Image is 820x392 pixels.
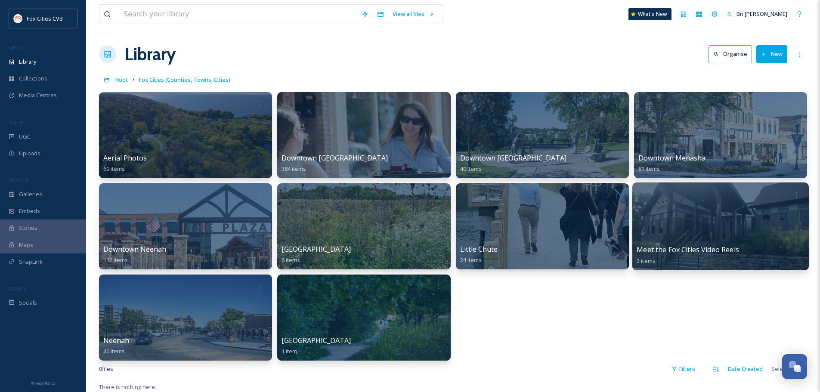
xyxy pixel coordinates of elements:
span: [GEOGRAPHIC_DATA] [282,336,351,345]
span: Embeds [19,207,40,215]
span: WIDGETS [9,177,28,183]
a: View all files [388,6,439,22]
span: Aerial Photos [103,153,147,163]
span: 24 items [460,256,482,264]
img: images.png [14,14,22,23]
span: 40 items [103,347,125,355]
span: Root [115,76,128,83]
a: Downtown Menasha81 items [638,154,706,173]
span: SOCIALS [9,285,26,292]
span: 112 items [103,256,128,264]
span: Socials [19,299,37,307]
span: 0 file s [99,365,113,373]
button: Organise [709,45,752,63]
span: Little Chute [460,244,498,254]
span: 40 items [460,165,482,173]
span: Galleries [19,190,42,198]
a: Aerial Photos69 items [103,154,147,173]
span: Stories [19,224,37,232]
span: 81 items [638,165,660,173]
a: Meet the Fox Cities Video Reels3 items [637,246,739,265]
span: 69 items [103,165,125,173]
span: Maps [19,241,33,249]
span: Library [19,58,36,66]
span: SnapLink [19,258,43,266]
span: 384 items [282,165,306,173]
a: Bri [PERSON_NAME] [722,6,792,22]
span: Uploads [19,149,40,157]
a: Downtown Neenah112 items [103,245,166,264]
span: Neenah [103,336,129,345]
span: Fox Cities CVB [27,15,63,22]
span: Downtown [GEOGRAPHIC_DATA] [282,153,388,163]
span: COLLECT [9,119,27,126]
button: Open Chat [782,354,807,379]
span: Fox Cities (Counties, Towns, Cities) [139,76,230,83]
span: [GEOGRAPHIC_DATA] [282,244,351,254]
span: Downtown [GEOGRAPHIC_DATA] [460,153,566,163]
span: Privacy Policy [31,380,56,386]
span: Bri [PERSON_NAME] [736,10,787,18]
a: What's New [628,8,671,20]
div: Filters [667,361,699,377]
span: Meet the Fox Cities Video Reels [637,245,739,254]
input: Search your library [119,5,357,24]
a: Neenah40 items [103,336,129,355]
a: [GEOGRAPHIC_DATA]6 items [282,245,351,264]
a: Fox Cities (Counties, Towns, Cities) [139,74,230,85]
span: 6 items [282,256,300,264]
span: Collections [19,74,47,83]
span: There is nothing here. [99,383,156,391]
a: Root [115,74,128,85]
a: Privacy Policy [31,377,56,388]
span: Select all [771,365,794,373]
span: 1 item [282,347,297,355]
span: MEDIA [9,44,24,51]
div: Date Created [724,361,767,377]
span: Downtown Neenah [103,244,166,254]
span: UGC [19,133,31,141]
span: 3 items [637,256,656,264]
a: Little Chute24 items [460,245,498,264]
button: New [756,45,787,63]
a: Library [125,41,176,67]
a: Downtown [GEOGRAPHIC_DATA]40 items [460,154,566,173]
span: Media Centres [19,91,57,99]
span: Downtown Menasha [638,153,706,163]
a: [GEOGRAPHIC_DATA]1 item [282,336,351,355]
a: Downtown [GEOGRAPHIC_DATA]384 items [282,154,388,173]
